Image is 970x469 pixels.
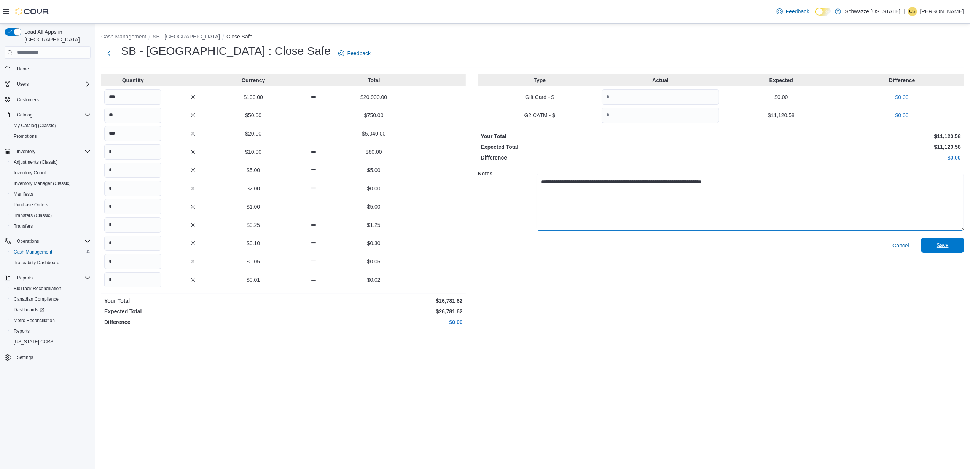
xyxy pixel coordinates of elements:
[15,8,49,15] img: Cova
[225,276,282,284] p: $0.01
[104,77,161,84] p: Quantity
[345,203,402,211] p: $5.00
[14,64,32,73] a: Home
[225,130,282,137] p: $20.00
[11,158,91,167] span: Adjustments (Classic)
[14,307,44,313] span: Dashboards
[14,110,91,120] span: Catalog
[17,354,33,361] span: Settings
[8,199,94,210] button: Purchase Orders
[11,295,62,304] a: Canadian Compliance
[815,8,831,16] input: Dark Mode
[5,60,91,383] nav: Complex example
[11,247,55,257] a: Cash Management
[8,247,94,257] button: Cash Management
[8,337,94,347] button: [US_STATE] CCRS
[14,223,33,229] span: Transfers
[11,190,36,199] a: Manifests
[11,316,91,325] span: Metrc Reconciliation
[285,308,463,315] p: $26,781.62
[11,327,91,336] span: Reports
[14,296,59,302] span: Canadian Compliance
[2,236,94,247] button: Operations
[722,154,961,161] p: $0.00
[101,33,964,42] nav: An example of EuiBreadcrumbs
[2,273,94,283] button: Reports
[774,4,812,19] a: Feedback
[8,294,94,305] button: Canadian Compliance
[14,317,55,324] span: Metrc Reconciliation
[225,148,282,156] p: $10.00
[225,93,282,101] p: $100.00
[8,178,94,189] button: Inventory Manager (Classic)
[335,46,374,61] a: Feedback
[908,7,917,16] div: Clay Strickland
[104,236,161,251] input: Quantity
[17,275,33,281] span: Reports
[345,130,402,137] p: $5,040.00
[843,93,961,101] p: $0.00
[14,191,33,197] span: Manifests
[2,110,94,120] button: Catalog
[101,46,116,61] button: Next
[225,77,282,84] p: Currency
[14,273,36,282] button: Reports
[14,237,42,246] button: Operations
[104,144,161,160] input: Quantity
[21,28,91,43] span: Load All Apps in [GEOGRAPHIC_DATA]
[345,276,402,284] p: $0.02
[14,64,91,73] span: Home
[14,170,46,176] span: Inventory Count
[17,112,32,118] span: Catalog
[843,77,961,84] p: Difference
[104,308,282,315] p: Expected Total
[11,305,47,314] a: Dashboards
[225,112,282,119] p: $50.00
[225,258,282,265] p: $0.05
[104,199,161,214] input: Quantity
[345,112,402,119] p: $750.00
[11,337,91,346] span: Washington CCRS
[153,33,220,40] button: SB - [GEOGRAPHIC_DATA]
[121,43,331,59] h1: SB - [GEOGRAPHIC_DATA] : Close Safe
[11,295,91,304] span: Canadian Compliance
[8,257,94,268] button: Traceabilty Dashboard
[2,352,94,363] button: Settings
[481,154,720,161] p: Difference
[11,132,91,141] span: Promotions
[8,221,94,231] button: Transfers
[14,159,58,165] span: Adjustments (Classic)
[345,77,402,84] p: Total
[903,7,905,16] p: |
[2,79,94,89] button: Users
[14,95,91,104] span: Customers
[8,131,94,142] button: Promotions
[225,203,282,211] p: $1.00
[285,318,463,326] p: $0.00
[11,305,91,314] span: Dashboards
[8,305,94,315] a: Dashboards
[889,238,912,253] button: Cancel
[921,238,964,253] button: Save
[14,202,48,208] span: Purchase Orders
[345,258,402,265] p: $0.05
[11,179,91,188] span: Inventory Manager (Classic)
[17,148,35,155] span: Inventory
[786,8,809,15] span: Feedback
[104,318,282,326] p: Difference
[17,81,29,87] span: Users
[14,273,91,282] span: Reports
[481,77,599,84] p: Type
[11,284,64,293] a: BioTrack Reconciliation
[225,185,282,192] p: $2.00
[11,211,91,220] span: Transfers (Classic)
[104,217,161,233] input: Quantity
[11,121,59,130] a: My Catalog (Classic)
[14,147,38,156] button: Inventory
[8,189,94,199] button: Manifests
[909,7,916,16] span: CS
[11,247,91,257] span: Cash Management
[14,133,37,139] span: Promotions
[722,143,961,151] p: $11,120.58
